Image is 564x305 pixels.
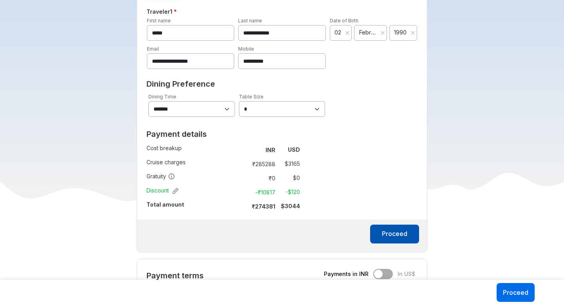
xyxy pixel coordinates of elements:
[239,94,264,100] label: Table Size
[497,283,535,302] button: Proceed
[334,29,343,36] span: 02
[146,187,179,194] span: Discount
[148,94,176,100] label: Dining Time
[146,79,418,89] h2: Dining Preference
[252,203,275,210] strong: ₹ 274381
[359,29,377,36] span: February
[278,172,300,183] td: $ 0
[410,31,415,35] svg: close
[278,187,300,198] td: -$ 120
[380,29,385,37] button: Clear
[380,31,385,35] svg: close
[145,7,419,16] h5: Traveler 1
[288,146,300,153] strong: USD
[410,29,415,37] button: Clear
[242,157,246,171] td: :
[147,46,159,52] label: Email
[146,157,242,171] td: Cruise charges
[281,203,300,209] strong: $ 3044
[242,199,246,213] td: :
[394,29,408,36] span: 1990
[330,18,358,24] label: Date of Birth
[147,18,171,24] label: First name
[398,270,415,278] span: In US$
[238,46,254,52] label: Mobile
[246,172,278,183] td: ₹ 0
[345,29,350,37] button: Clear
[266,147,275,153] strong: INR
[345,31,350,35] svg: close
[238,18,262,24] label: Last name
[242,185,246,199] td: :
[146,129,300,139] h2: Payment details
[246,158,278,169] td: ₹ 285288
[146,271,300,280] h2: Payment terms
[324,270,369,278] span: Payments in INR
[242,143,246,157] td: :
[370,225,419,243] button: Proceed
[242,171,246,185] td: :
[146,172,175,180] span: Gratuity
[246,187,278,198] td: -₹ 10817
[146,143,242,157] td: Cost breakup
[278,158,300,169] td: $ 3165
[146,201,184,208] strong: Total amount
